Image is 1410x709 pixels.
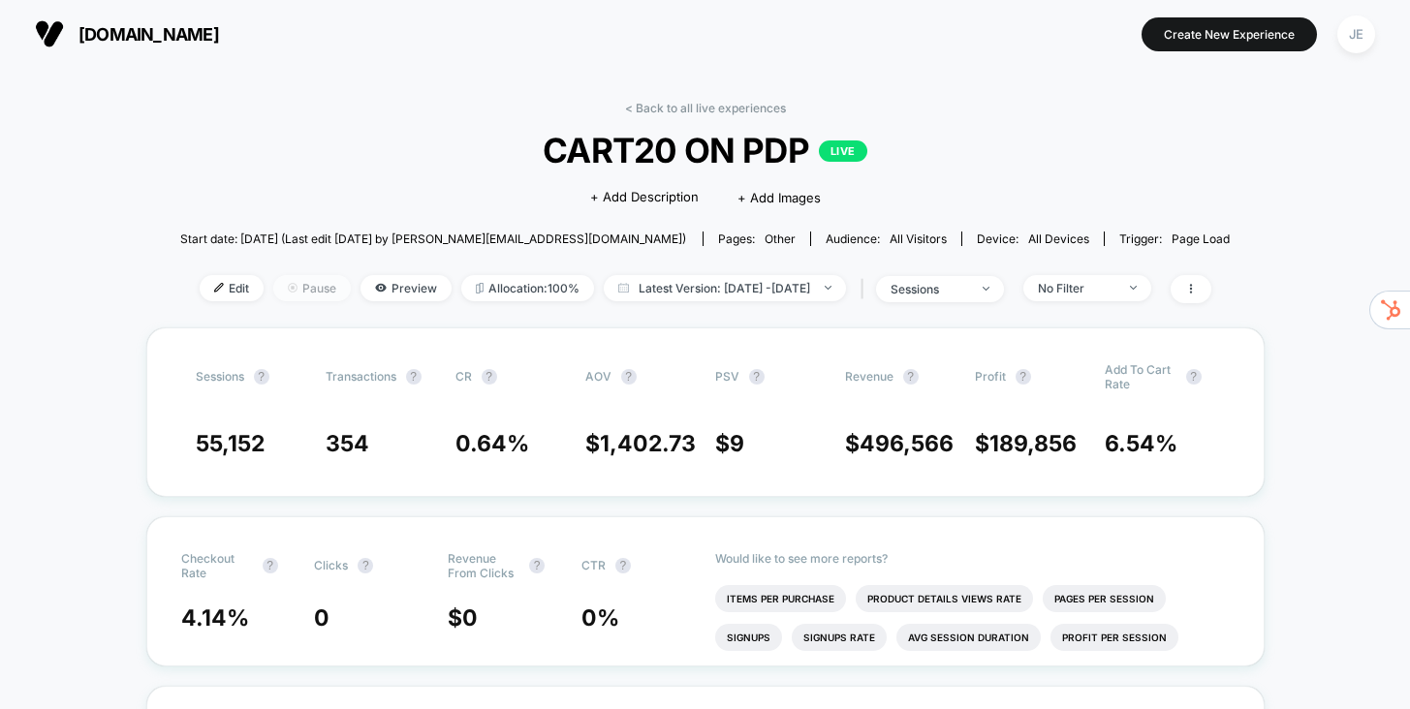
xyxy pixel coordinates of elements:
[845,369,893,384] span: Revenue
[196,369,244,384] span: Sessions
[749,369,765,385] button: ?
[792,624,887,651] li: Signups Rate
[263,558,278,573] button: ?
[585,430,696,457] span: $
[856,275,876,303] span: |
[1337,15,1375,53] div: JE
[288,283,298,293] img: end
[983,287,989,291] img: end
[1332,15,1381,54] button: JE
[975,430,1077,457] span: $
[890,231,947,246] span: All Visitors
[581,558,606,572] span: CTR
[819,140,867,162] p: LIVE
[1043,585,1166,612] li: Pages Per Session
[715,430,744,457] span: $
[1016,369,1031,385] button: ?
[200,275,264,301] span: Edit
[975,369,1006,384] span: Profit
[737,190,821,205] span: + Add Images
[1105,430,1177,457] span: 6.54 %
[618,283,629,293] img: calendar
[1038,281,1115,295] div: No Filter
[989,430,1077,457] span: 189,856
[482,369,497,385] button: ?
[214,283,224,293] img: edit
[1142,17,1317,51] button: Create New Experience
[765,231,796,246] span: other
[233,130,1177,170] span: CART20 ON PDP
[615,558,631,573] button: ?
[462,604,478,632] span: 0
[181,551,253,580] span: Checkout Rate
[406,369,422,385] button: ?
[358,558,373,573] button: ?
[476,283,484,293] img: rebalance
[860,430,954,457] span: 496,566
[461,275,594,301] span: Allocation: 100%
[585,369,611,384] span: AOV
[180,231,686,246] span: Start date: [DATE] (Last edit [DATE] by [PERSON_NAME][EMAIL_ADDRESS][DOMAIN_NAME])
[856,585,1033,612] li: Product Details Views Rate
[1130,286,1137,290] img: end
[604,275,846,301] span: Latest Version: [DATE] - [DATE]
[78,24,219,45] span: [DOMAIN_NAME]
[196,430,265,457] span: 55,152
[1050,624,1178,651] li: Profit Per Session
[254,369,269,385] button: ?
[730,430,744,457] span: 9
[326,369,396,384] span: Transactions
[181,604,249,632] span: 4.14 %
[455,430,529,457] span: 0.64 %
[1186,369,1202,385] button: ?
[1105,362,1176,391] span: Add To Cart Rate
[448,604,478,632] span: $
[600,430,696,457] span: 1,402.73
[1119,231,1230,246] div: Trigger:
[903,369,919,385] button: ?
[825,286,831,290] img: end
[314,558,348,572] span: Clicks
[29,18,225,49] button: [DOMAIN_NAME]
[715,585,846,612] li: Items Per Purchase
[715,551,1230,566] p: Would like to see more reports?
[360,275,452,301] span: Preview
[826,231,947,246] div: Audience:
[590,188,699,207] span: + Add Description
[715,369,739,384] span: PSV
[455,369,472,384] span: CR
[896,624,1041,651] li: Avg Session Duration
[621,369,637,385] button: ?
[581,604,619,632] span: 0 %
[961,231,1104,246] span: Device:
[448,551,519,580] span: Revenue From Clicks
[35,19,64,48] img: Visually logo
[273,275,351,301] span: Pause
[891,282,968,296] div: sessions
[715,624,782,651] li: Signups
[529,558,545,573] button: ?
[1172,231,1230,246] span: Page Load
[326,430,369,457] span: 354
[625,101,786,115] a: < Back to all live experiences
[314,604,329,632] span: 0
[845,430,954,457] span: $
[1028,231,1089,246] span: all devices
[718,231,796,246] div: Pages:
